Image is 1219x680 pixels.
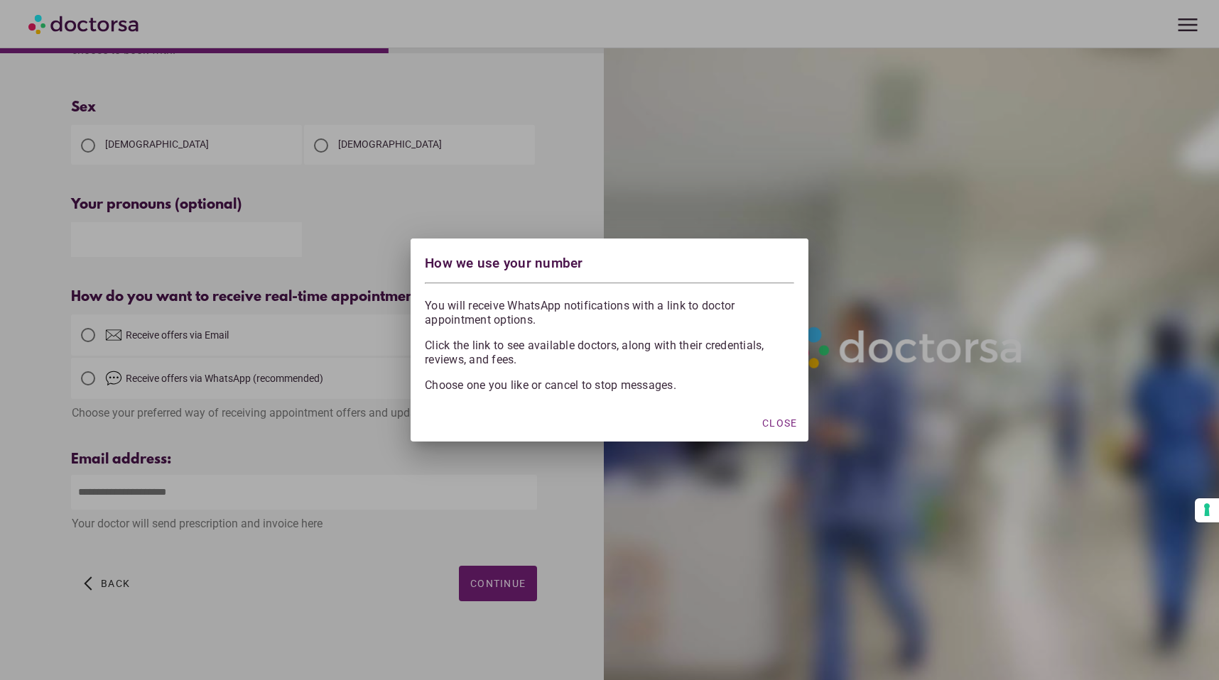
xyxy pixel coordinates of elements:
p: Click the link to see available doctors, along with their credentials, reviews, and fees. [425,339,794,367]
p: You will receive WhatsApp notifications with a link to doctor appointment options. [425,295,794,327]
span: Close [762,417,797,429]
div: How we use your number [425,253,794,278]
button: Your consent preferences for tracking technologies [1195,498,1219,522]
button: Close [757,410,803,436]
p: Choose one you like or cancel to stop messages. [425,378,794,393]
